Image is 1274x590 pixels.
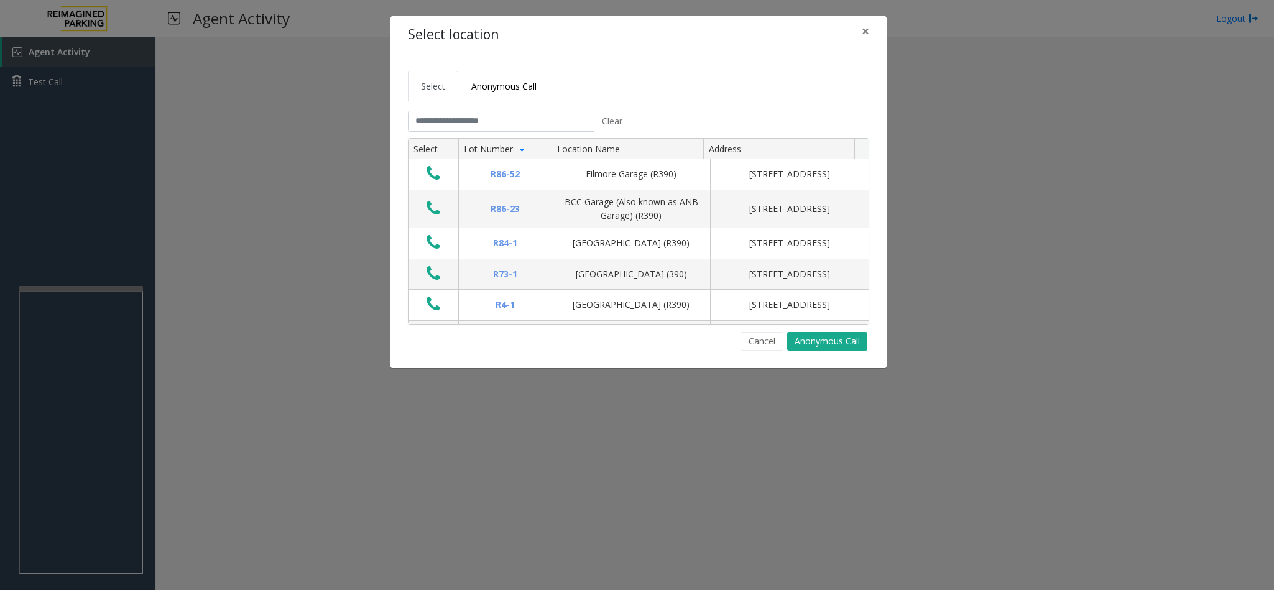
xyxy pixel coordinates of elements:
[464,143,513,155] span: Lot Number
[594,111,629,132] button: Clear
[466,236,544,250] div: R84-1
[560,267,703,281] div: [GEOGRAPHIC_DATA] (390)
[718,202,861,216] div: [STREET_ADDRESS]
[409,139,869,324] div: Data table
[560,195,703,223] div: BCC Garage (Also known as ANB Garage) (R390)
[466,267,544,281] div: R73-1
[560,167,703,181] div: Filmore Garage (R390)
[741,332,783,351] button: Cancel
[408,25,499,45] h4: Select location
[466,202,544,216] div: R86-23
[560,236,703,250] div: [GEOGRAPHIC_DATA] (R390)
[466,298,544,311] div: R4-1
[862,22,869,40] span: ×
[517,144,527,154] span: Sortable
[718,298,861,311] div: [STREET_ADDRESS]
[718,267,861,281] div: [STREET_ADDRESS]
[421,80,445,92] span: Select
[408,71,869,101] ul: Tabs
[787,332,867,351] button: Anonymous Call
[409,139,458,160] th: Select
[466,167,544,181] div: R86-52
[557,143,620,155] span: Location Name
[853,16,878,47] button: Close
[471,80,537,92] span: Anonymous Call
[718,167,861,181] div: [STREET_ADDRESS]
[560,298,703,311] div: [GEOGRAPHIC_DATA] (R390)
[709,143,741,155] span: Address
[718,236,861,250] div: [STREET_ADDRESS]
